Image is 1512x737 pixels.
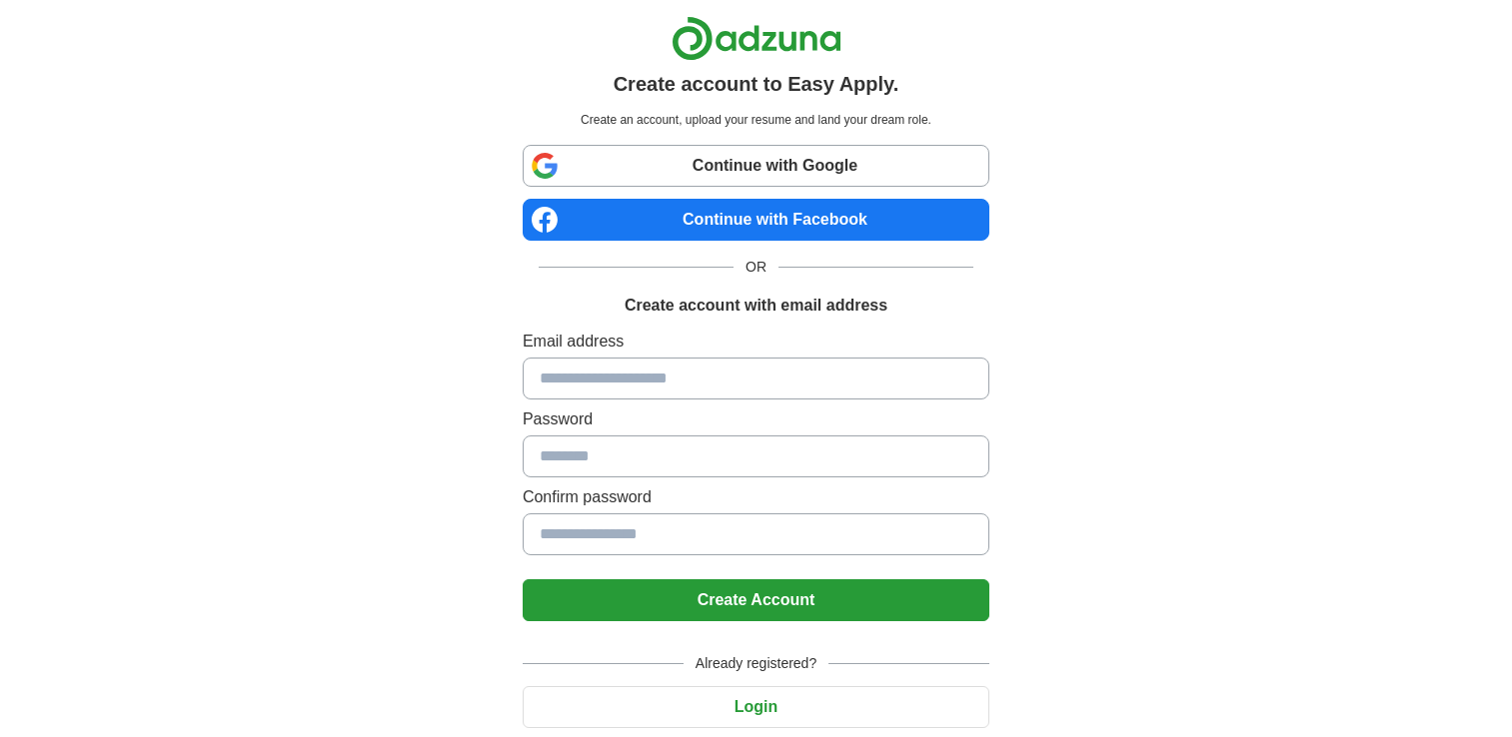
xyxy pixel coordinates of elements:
[523,199,989,241] a: Continue with Facebook
[734,257,778,278] span: OR
[614,69,899,99] h1: Create account to Easy Apply.
[523,145,989,187] a: Continue with Google
[625,294,887,318] h1: Create account with email address
[523,407,989,431] label: Password
[523,485,989,509] label: Confirm password
[523,579,989,621] button: Create Account
[523,686,989,728] button: Login
[527,111,985,129] p: Create an account, upload your resume and land your dream role.
[684,653,828,674] span: Already registered?
[523,330,989,354] label: Email address
[672,16,841,61] img: Adzuna logo
[523,698,989,715] a: Login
